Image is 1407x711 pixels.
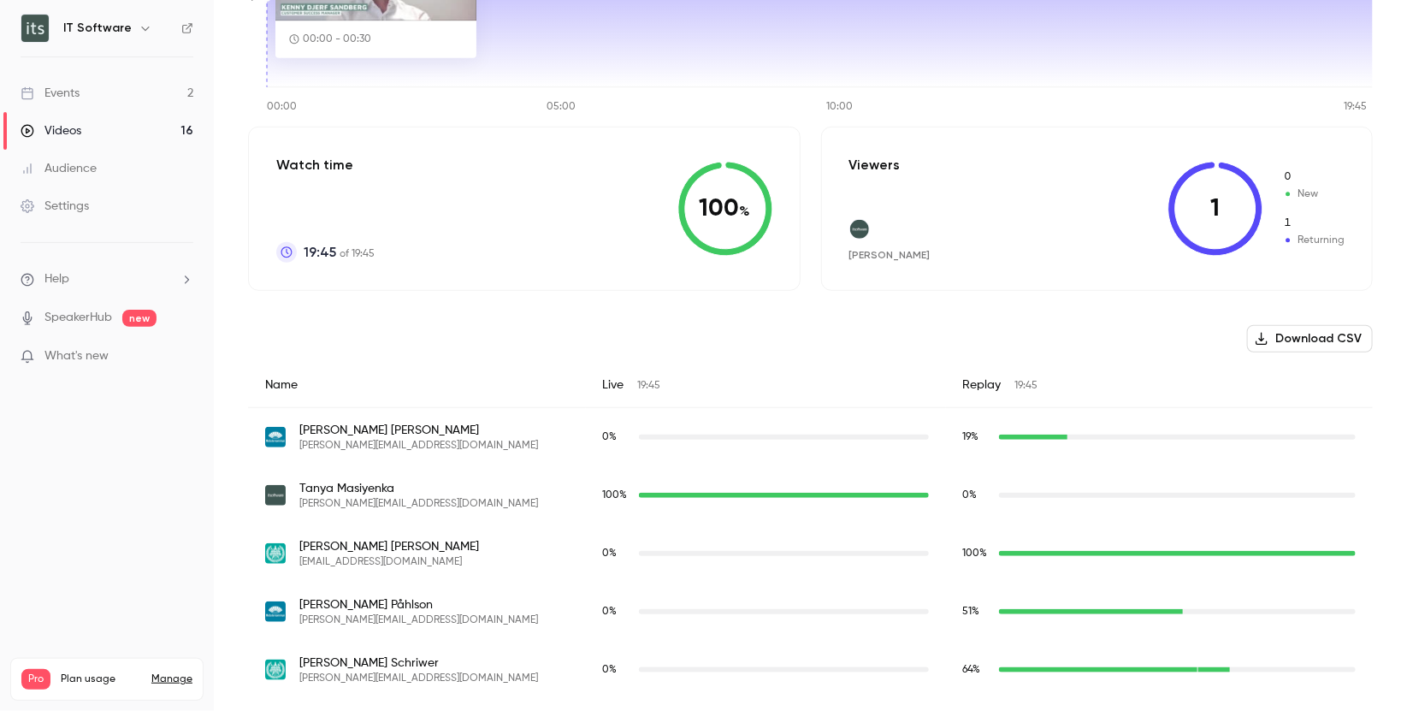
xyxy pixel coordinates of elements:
div: Events [21,85,80,102]
span: [PERSON_NAME] [PERSON_NAME] [299,422,538,439]
span: [PERSON_NAME][EMAIL_ADDRESS][DOMAIN_NAME] [299,613,538,627]
a: SpeakerHub [44,309,112,327]
span: 0 % [603,665,618,675]
span: new [122,310,157,327]
div: thomas.gustavsson@motala.se [248,408,1373,467]
span: 0 % [963,490,978,501]
span: 100 % [963,548,988,559]
span: Plan usage [61,672,141,686]
tspan: 00:00 [267,102,297,112]
span: Live watch time [603,662,630,678]
div: tanya.masiyenka@itsoftware.se [248,466,1373,524]
span: Replay watch time [963,430,990,445]
div: mikael.schriwer@chalmers.se [248,641,1373,699]
span: Replay watch time [963,488,990,503]
tspan: 10:00 [827,102,854,112]
tspan: 19:45 [1345,102,1368,112]
p: Watch time [276,155,375,175]
span: Live watch time [603,546,630,561]
span: [EMAIL_ADDRESS][DOMAIN_NAME] [299,555,479,569]
div: Replay [946,363,1373,408]
p: Viewers [849,155,901,175]
div: Videos [21,122,81,139]
img: itsoftware.se [265,485,286,506]
span: Tanya Masiyenka [299,480,538,497]
div: Settings [21,198,89,215]
li: help-dropdown-opener [21,270,193,288]
p: of 19:45 [304,242,375,263]
a: Manage [151,672,192,686]
button: Download CSV [1247,325,1373,353]
span: What's new [44,347,109,365]
img: motala.se [265,601,286,622]
span: 100 % [603,490,628,501]
span: Replay watch time [963,546,990,561]
div: Audience [21,160,97,177]
span: Live watch time [603,604,630,619]
span: [PERSON_NAME] [PERSON_NAME] [299,538,479,555]
span: 51 % [963,607,980,617]
span: 0 % [603,432,618,442]
span: [PERSON_NAME] Schriwer [299,655,538,672]
div: Live [586,363,946,408]
span: 19:45 [1015,381,1038,391]
span: [PERSON_NAME] [849,249,931,261]
span: Live watch time [603,430,630,445]
span: New [1283,169,1345,185]
span: 19:45 [304,242,336,263]
h6: IT Software [63,20,132,37]
div: traal@chalmers.se [248,524,1373,583]
span: 19:45 [638,381,661,391]
img: IT Software [21,15,49,42]
span: [PERSON_NAME][EMAIL_ADDRESS][DOMAIN_NAME] [299,672,538,685]
img: chalmers.se [265,660,286,680]
span: Returning [1283,216,1345,231]
span: Live watch time [603,488,630,503]
span: 0 % [603,607,618,617]
span: 64 % [963,665,981,675]
span: Pro [21,669,50,690]
span: Replay watch time [963,662,990,678]
img: chalmers.se [265,543,286,564]
span: 19 % [963,432,979,442]
span: [PERSON_NAME][EMAIL_ADDRESS][DOMAIN_NAME] [299,497,538,511]
tspan: 05:00 [547,102,576,112]
span: [PERSON_NAME] Påhlson [299,596,538,613]
span: Returning [1283,233,1345,248]
img: motala.se [265,427,286,447]
span: 0 % [603,548,618,559]
div: monica.pahlson@motala.se [248,583,1373,641]
span: Help [44,270,69,288]
iframe: Noticeable Trigger [173,349,193,364]
span: [PERSON_NAME][EMAIL_ADDRESS][DOMAIN_NAME] [299,439,538,453]
span: New [1283,187,1345,202]
img: itsoftware.se [850,220,869,239]
div: Name [248,363,586,408]
span: Replay watch time [963,604,990,619]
